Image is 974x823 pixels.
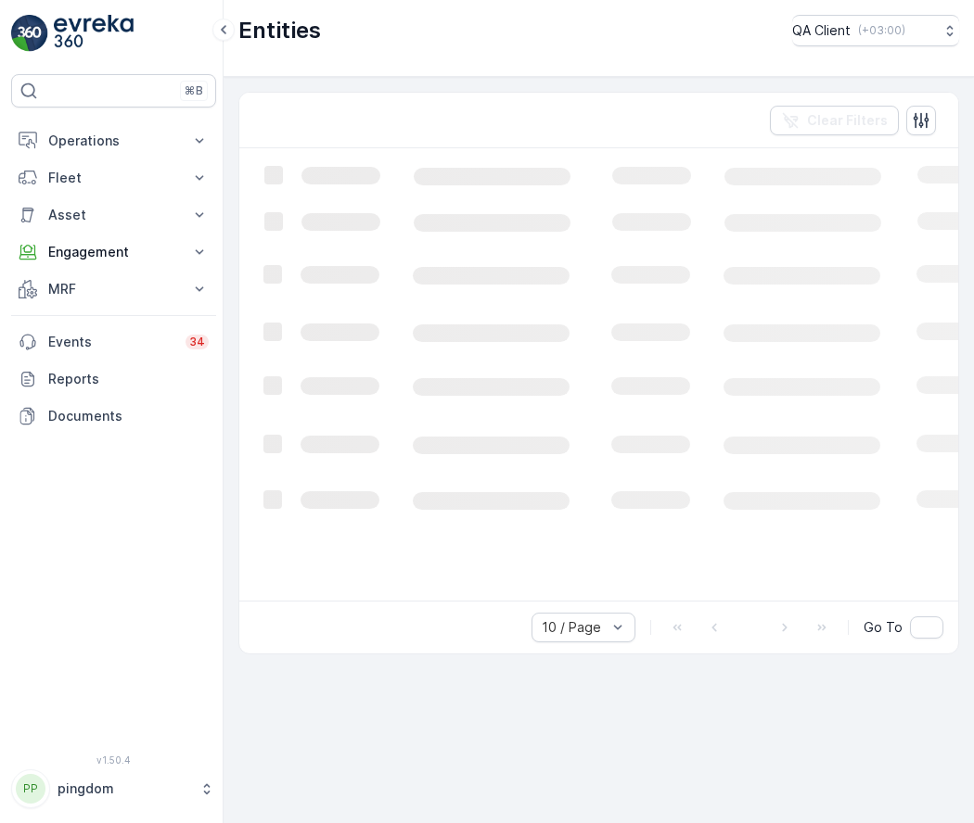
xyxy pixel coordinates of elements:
button: QA Client(+03:00) [792,15,959,46]
button: MRF [11,271,216,308]
p: QA Client [792,21,851,40]
p: Operations [48,132,179,150]
button: Fleet [11,159,216,196]
p: Events [48,333,174,351]
p: Documents [48,407,209,425]
button: Engagement [11,234,216,271]
span: Go To [864,618,903,637]
button: PPpingdom [11,769,216,808]
button: Clear Filters [770,106,899,135]
a: Documents [11,398,216,435]
button: Operations [11,122,216,159]
p: MRF [48,280,179,298]
a: Reports [11,361,216,398]
p: Clear Filters [807,111,888,130]
a: Events34 [11,323,216,361]
p: ⌘B [185,83,203,98]
p: pingdom [58,779,190,798]
button: Asset [11,196,216,234]
p: Asset [48,206,179,224]
p: 34 [189,335,205,349]
div: PP [16,774,45,804]
img: logo [11,15,48,52]
p: Entities [238,16,321,45]
p: Fleet [48,169,179,187]
span: v 1.50.4 [11,754,216,766]
img: logo_light-DOdMpM7g.png [54,15,134,52]
p: Engagement [48,243,179,261]
p: ( +03:00 ) [858,23,905,38]
p: Reports [48,370,209,388]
